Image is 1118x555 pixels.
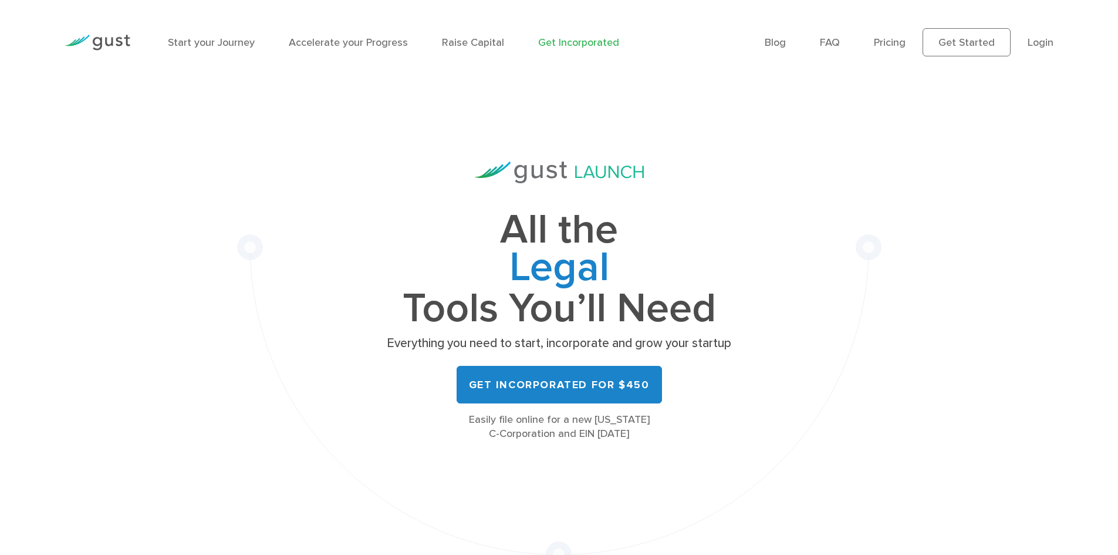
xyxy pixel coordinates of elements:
a: Pricing [874,36,906,49]
div: Easily file online for a new [US_STATE] C-Corporation and EIN [DATE] [383,413,735,441]
h1: All the Tools You’ll Need [383,211,735,327]
a: Get Started [923,28,1011,56]
img: Gust Logo [65,35,130,51]
a: Accelerate your Progress [289,36,408,49]
a: Get Incorporated for $450 [457,366,662,403]
p: Everything you need to start, incorporate and grow your startup [383,335,735,352]
a: Login [1028,36,1053,49]
a: Blog [765,36,786,49]
a: FAQ [820,36,840,49]
a: Start your Journey [168,36,255,49]
a: Raise Capital [442,36,504,49]
img: Gust Launch Logo [475,162,644,183]
a: Get Incorporated [538,36,619,49]
span: Legal [383,249,735,290]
